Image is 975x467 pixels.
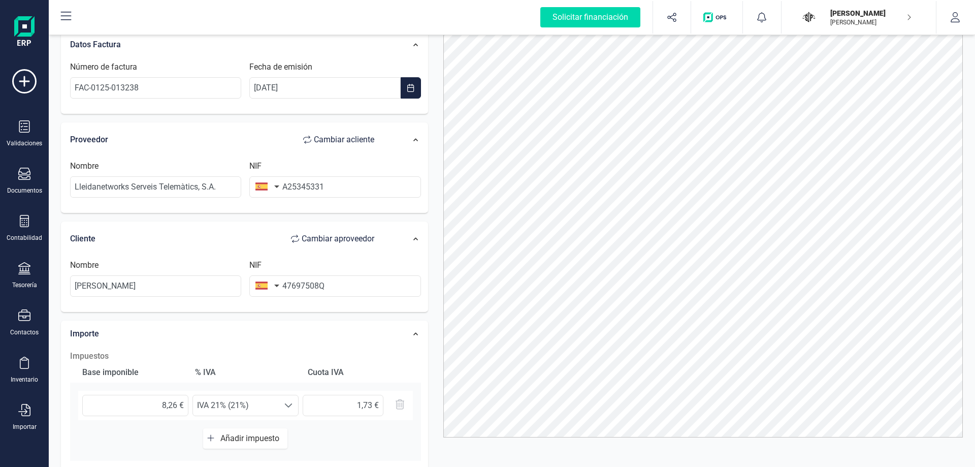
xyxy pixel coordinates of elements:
div: Validaciones [7,139,42,147]
button: Solicitar financiación [528,1,653,34]
div: Documentos [7,186,42,195]
img: JO [798,6,820,28]
button: Cambiar aproveedor [281,229,384,249]
span: Importe [70,329,99,338]
span: Cambiar a proveedor [302,233,374,245]
label: Fecha de emisión [249,61,312,73]
label: Nombre [70,259,99,271]
label: NIF [249,259,262,271]
div: Solicitar financiación [540,7,640,27]
label: Número de factura [70,61,137,73]
div: Cuota IVA [304,362,412,383]
img: Logo Finanedi [14,16,35,49]
div: Contactos [10,328,39,336]
p: [PERSON_NAME] [830,8,912,18]
button: JO[PERSON_NAME][PERSON_NAME] [794,1,924,34]
div: Datos Factura [65,34,389,56]
div: Cliente [70,229,384,249]
div: Base imponible [78,362,187,383]
img: Logo de OPS [703,12,730,22]
button: Logo de OPS [697,1,736,34]
div: Proveedor [70,130,384,150]
input: 0,00 € [82,395,188,416]
input: 0,00 € [303,395,383,416]
label: Nombre [70,160,99,172]
button: Cambiar acliente [293,130,384,150]
span: Añadir impuesto [220,433,283,443]
span: IVA 21% (21%) [193,395,279,416]
div: Inventario [11,376,38,384]
div: Importar [13,423,37,431]
div: Contabilidad [7,234,42,242]
div: Tesorería [12,281,37,289]
p: [PERSON_NAME] [830,18,912,26]
label: NIF [249,160,262,172]
span: Cambiar a cliente [314,134,374,146]
button: Añadir impuesto [203,428,287,449]
div: % IVA [191,362,300,383]
h2: Impuestos [70,350,421,362]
